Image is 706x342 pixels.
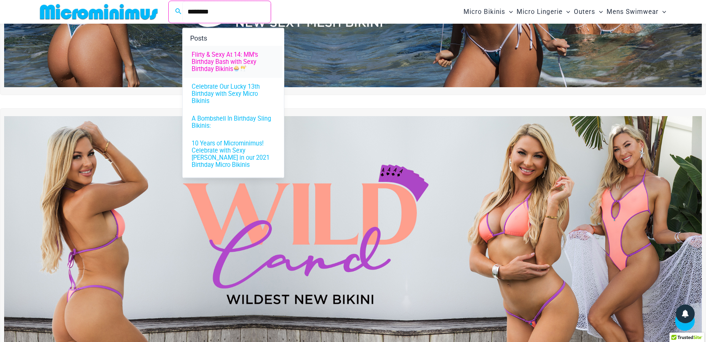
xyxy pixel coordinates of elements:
[184,177,282,195] label: Products
[233,65,239,71] img: 🧁
[182,1,271,23] input: Search Submit
[574,2,595,21] span: Outers
[192,83,275,104] span: Celebrate Our Lucky 13th Birthday with Sexy Micro Bikinis
[461,1,669,23] nav: Site Navigation
[192,51,275,72] span: Flirty & Sexy At 14: MM’s Birthday Bash with Sexy Birthday Bikinis
[605,2,668,21] a: Mens SwimwearMenu ToggleMenu Toggle
[464,2,505,21] span: Micro Bikinis
[37,3,161,20] img: MM SHOP LOGO FLAT
[182,27,284,178] div: Search results
[659,2,666,21] span: Menu Toggle
[192,139,275,168] span: 10 Years of Microminimus! Celebrate with Sexy [PERSON_NAME] in our 2021 Birthday Micro Bikinis
[517,2,563,21] span: Micro Lingerie
[175,7,182,17] a: Search icon link
[515,2,572,21] a: Micro LingerieMenu ToggleMenu Toggle
[595,2,603,21] span: Menu Toggle
[607,2,659,21] span: Mens Swimwear
[184,28,282,45] label: Posts
[505,2,513,21] span: Menu Toggle
[572,2,605,21] a: OutersMenu ToggleMenu Toggle
[192,115,275,129] span: A Bombshell In Birthday Sling Bikinis:
[240,65,246,71] img: 🥂
[462,2,515,21] a: Micro BikinisMenu ToggleMenu Toggle
[563,2,570,21] span: Menu Toggle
